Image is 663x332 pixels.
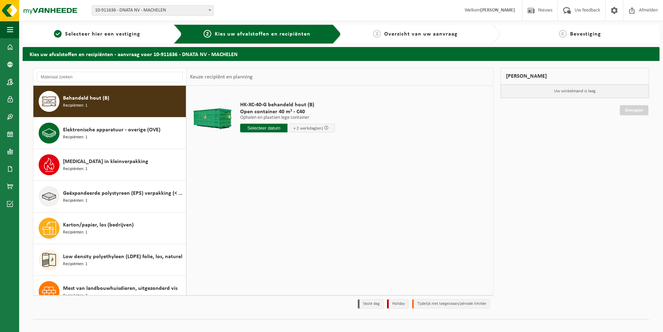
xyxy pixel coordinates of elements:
span: 3 [373,30,381,38]
span: [MEDICAL_DATA] in kleinverpakking [63,157,148,166]
span: Karton/papier, los (bedrijven) [63,221,134,229]
p: Ophalen en plaatsen lege container [240,115,335,120]
h2: Kies uw afvalstoffen en recipiënten - aanvraag voor 10-911636 - DNATA NV - MACHELEN [23,47,660,61]
button: Karton/papier, los (bedrijven) Recipiënten: 1 [33,213,186,244]
span: + 2 werkdag(en) [293,126,323,131]
span: Recipiënten: 2 [63,293,87,299]
span: Overzicht van uw aanvraag [384,31,458,37]
span: 10-911636 - DNATA NV - MACHELEN [92,5,214,16]
span: Selecteer hier een vestiging [65,31,140,37]
span: Open container 40 m³ - C40 [240,108,335,115]
li: Holiday [387,299,409,309]
button: Elektronische apparatuur - overige (OVE) Recipiënten: 1 [33,117,186,149]
a: 1Selecteer hier een vestiging [26,30,168,38]
input: Selecteer datum [240,124,287,132]
span: Recipiënten: 1 [63,166,87,172]
span: HK-XC-40-G behandeld hout (B) [240,101,335,108]
input: Materiaal zoeken [37,72,183,82]
span: Mest van landbouwhuisdieren, uitgezonderd vis [63,284,177,293]
span: Recipiënten: 1 [63,134,87,141]
span: Bevestiging [570,31,601,37]
span: Geëxpandeerde polystyreen (EPS) verpakking (< 1 m² per stuk), recycleerbaar [63,189,184,198]
div: [PERSON_NAME] [500,68,649,85]
li: Tijdelijk niet toegestaan/période limitée [412,299,490,309]
button: Low density polyethyleen (LDPE) folie, los, naturel Recipiënten: 1 [33,244,186,276]
div: Keuze recipiënt en planning [187,68,256,86]
span: Behandeld hout (B) [63,94,109,102]
span: Recipiënten: 1 [63,229,87,236]
span: Kies uw afvalstoffen en recipiënten [215,31,310,37]
li: Vaste dag [358,299,384,309]
strong: [PERSON_NAME] [480,8,515,13]
span: Low density polyethyleen (LDPE) folie, los, naturel [63,253,182,261]
p: Uw winkelmand is leeg [501,85,649,98]
button: Behandeld hout (B) Recipiënten: 1 [33,86,186,117]
button: Geëxpandeerde polystyreen (EPS) verpakking (< 1 m² per stuk), recycleerbaar Recipiënten: 1 [33,181,186,213]
span: 4 [559,30,567,38]
button: [MEDICAL_DATA] in kleinverpakking Recipiënten: 1 [33,149,186,181]
span: Recipiënten: 1 [63,198,87,204]
span: Recipiënten: 1 [63,102,87,109]
span: Elektronische apparatuur - overige (OVE) [63,126,160,134]
button: Mest van landbouwhuisdieren, uitgezonderd vis Recipiënten: 2 [33,276,186,308]
span: 1 [54,30,62,38]
span: Recipiënten: 1 [63,261,87,268]
a: Doorgaan [620,105,648,115]
span: 10-911636 - DNATA NV - MACHELEN [92,6,213,15]
span: 2 [204,30,211,38]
